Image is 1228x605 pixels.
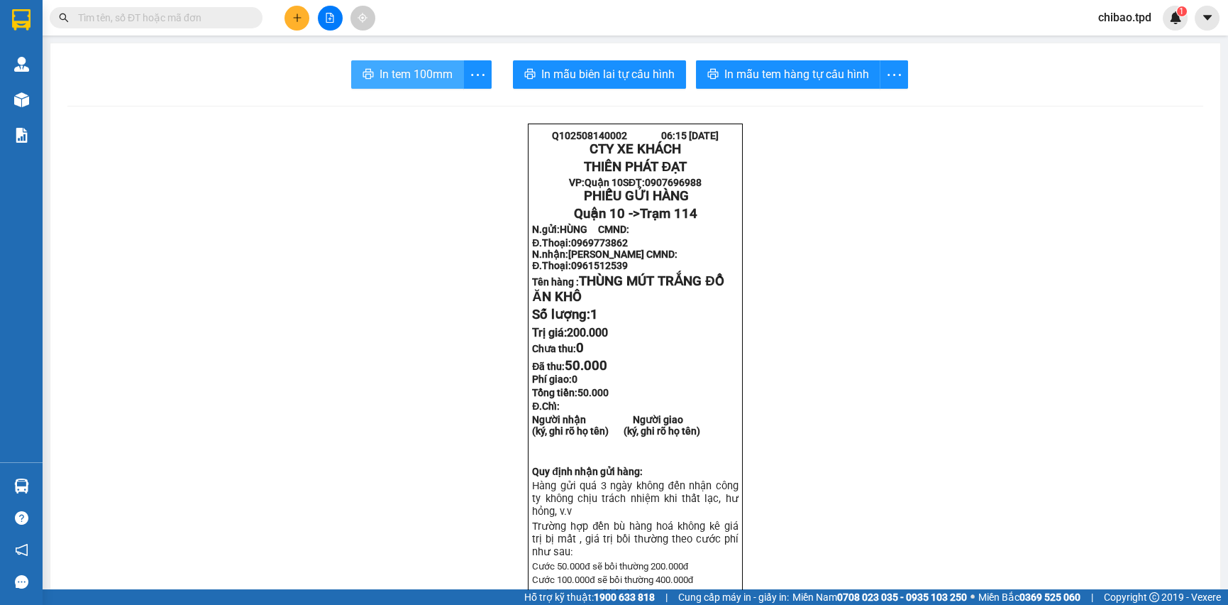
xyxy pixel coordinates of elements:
span: Cước 200.000đ sẽ bồi thường 800.000đ [532,588,693,599]
span: | [665,589,668,605]
button: plus [284,6,309,31]
span: caret-down [1201,11,1214,24]
span: Quận 10 -> [45,82,168,98]
span: PHIẾU GỬI HÀNG [584,188,689,204]
strong: VP: SĐT: [40,53,172,65]
strong: CTY XE KHÁCH [590,141,681,157]
strong: THIÊN PHÁT ĐẠT [584,159,687,175]
span: message [15,575,28,589]
button: more [463,60,492,89]
span: 0 [572,374,577,385]
span: Trạm 114 [639,206,697,222]
span: Miền Nam [792,589,967,605]
button: file-add [318,6,343,31]
span: HÙNG CMND: [560,224,629,235]
span: Hàng gửi quá 3 ngày không đến nhận công ty không chịu trách nhiệm khi thất lạc, hư hỏn... [532,479,738,518]
img: warehouse-icon [14,57,29,72]
button: printerIn tem 100mm [351,60,464,89]
button: printerIn mẫu tem hàng tự cấu hình [696,60,880,89]
span: 06:15 [133,6,158,18]
strong: N.gửi: [4,100,101,111]
strong: Người nhận Người giao [532,414,683,425]
span: [DATE] [689,130,719,141]
strong: Đ.Thoại: [532,237,628,249]
img: warehouse-icon [14,479,29,494]
span: 0969773862 [571,237,628,249]
span: Hỗ trợ kỹ thuật: [524,589,655,605]
strong: THIÊN PHÁT ĐẠT [55,36,157,51]
span: Quận 10 [585,177,623,188]
button: aim [350,6,375,31]
span: aim [358,13,367,23]
span: In tem 100mm [380,65,453,83]
span: 50.000 [565,358,607,374]
span: 0907696988 [116,53,173,65]
span: Quận 10 -> [573,206,697,222]
input: Tìm tên, số ĐT hoặc mã đơn [78,10,245,26]
button: caret-down [1195,6,1219,31]
span: search [59,13,69,23]
span: Cung cấp máy in - giấy in: [678,589,789,605]
span: more [464,66,491,84]
span: Số lượng: [532,307,598,322]
strong: 0708 023 035 - 0935 103 250 [837,592,967,603]
button: more [880,60,908,89]
span: plus [292,13,302,23]
span: more [880,66,907,84]
span: Q102508140002 [552,130,627,141]
strong: N.nhận: [532,249,677,260]
strong: 0369 525 060 [1019,592,1080,603]
sup: 1 [1177,6,1187,16]
img: solution-icon [14,128,29,143]
span: 200.000 [567,326,608,339]
strong: Tên hàng : [532,276,724,303]
span: question-circle [15,511,28,525]
span: Tổng tiền: [532,387,609,398]
span: 06:15 [661,130,687,141]
strong: Phí giao: [532,374,577,385]
span: PHIẾU GỬI HÀNG [55,65,160,80]
strong: (ký, ghi rõ họ tên) (ký, ghi rõ họ tên) [532,425,700,437]
strong: CTY XE KHÁCH [61,18,153,33]
span: printer [524,68,536,82]
span: 50.000 [577,387,609,398]
strong: N.gửi: [532,224,629,235]
span: Miền Bắc [978,589,1080,605]
span: | [1091,589,1093,605]
strong: Đã thu: [532,361,607,372]
span: chibao.tpd [1087,9,1163,26]
span: printer [363,68,374,82]
span: 0 [576,340,584,356]
span: 0907696988 [645,177,702,188]
span: [DATE] [160,6,190,18]
span: HÙNG CMND: [32,100,101,111]
img: warehouse-icon [14,92,29,107]
span: printer [707,68,719,82]
span: In mẫu biên lai tự cấu hình [541,65,675,83]
span: 1 [590,307,598,322]
strong: VP: SĐT: [569,177,702,188]
span: In mẫu tem hàng tự cấu hình [724,65,869,83]
span: Trạm 114 [111,82,168,98]
span: 0961512539 [571,260,628,271]
span: Cước 100.000đ sẽ bồi thường 400.000đ [532,574,693,585]
span: THÙNG MÚT TRẮNG ĐỒ ĂN KHÔ [532,273,724,305]
strong: Quy định nhận gửi hàng: [532,466,643,477]
button: printerIn mẫu biên lai tự cấu hình [513,60,686,89]
span: notification [15,543,28,557]
span: Đ.Chỉ: [532,400,560,412]
span: [PERSON_NAME] CMND: [568,249,677,260]
span: Trị giá: [532,326,608,339]
span: ⚪️ [970,594,975,600]
strong: Chưa thu: [532,343,584,354]
span: Trường hợp đền bù hàng hoá không kê giá trị bị mất , giá trị bồi thường theo cước phí như sau: [532,520,738,558]
span: copyright [1149,592,1159,602]
span: Quận 10 [55,53,94,65]
img: icon-new-feature [1169,11,1182,24]
span: Cước 50.000đ sẽ bồi thường 200.000đ [532,561,688,572]
strong: 1900 633 818 [594,592,655,603]
span: Q102508140002 [23,6,99,18]
span: file-add [325,13,335,23]
img: logo-vxr [12,9,31,31]
strong: Đ.Thoại: [532,260,628,271]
